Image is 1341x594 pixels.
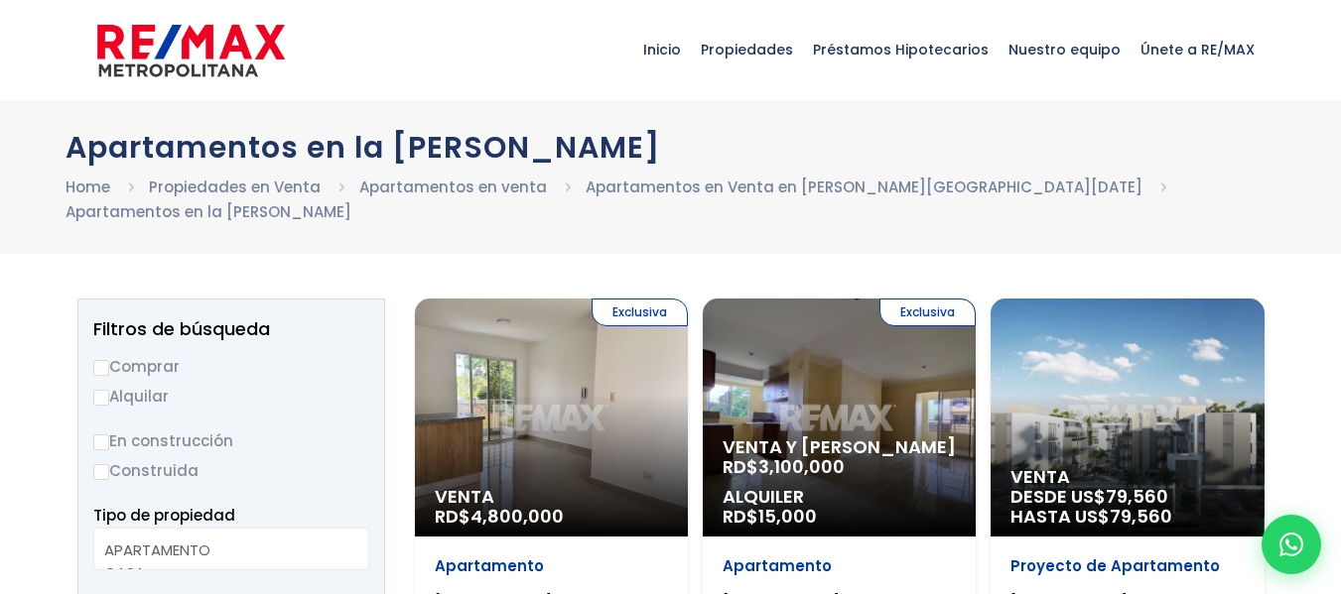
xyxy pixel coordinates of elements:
[93,434,109,450] input: En construcción
[93,360,109,376] input: Comprar
[723,437,956,457] span: Venta y [PERSON_NAME]
[104,538,343,561] option: APARTAMENTO
[149,177,321,197] a: Propiedades en Venta
[803,20,999,79] span: Préstamos Hipotecarios
[1131,20,1265,79] span: Únete a RE/MAX
[691,20,803,79] span: Propiedades
[999,20,1131,79] span: Nuestro equipo
[1110,504,1172,529] span: 79,560
[723,454,845,479] span: RD$
[93,428,369,453] label: En construcción
[723,556,956,576] p: Apartamento
[93,505,235,526] span: Tipo de propiedad
[1010,507,1244,527] span: HASTA US$
[93,319,369,339] h2: Filtros de búsqueda
[66,130,1276,165] h1: Apartamentos en la [PERSON_NAME]
[435,504,564,529] span: RD$
[93,458,369,483] label: Construida
[1010,467,1244,487] span: Venta
[93,464,109,480] input: Construida
[879,298,976,326] span: Exclusiva
[723,487,956,507] span: Alquiler
[66,177,110,197] a: Home
[586,177,1142,197] a: Apartamentos en Venta en [PERSON_NAME][GEOGRAPHIC_DATA][DATE]
[1010,487,1244,527] span: DESDE US$
[1106,484,1168,509] span: 79,560
[97,21,285,80] img: remax-metropolitana-logo
[758,504,817,529] span: 15,000
[93,384,369,409] label: Alquilar
[592,298,688,326] span: Exclusiva
[758,454,845,479] span: 3,100,000
[723,504,817,529] span: RD$
[633,20,691,79] span: Inicio
[435,556,668,576] p: Apartamento
[1010,556,1244,576] p: Proyecto de Apartamento
[435,487,668,507] span: Venta
[93,390,109,406] input: Alquilar
[359,177,547,197] a: Apartamentos en venta
[470,504,564,529] span: 4,800,000
[66,201,351,222] a: Apartamentos en la [PERSON_NAME]
[93,354,369,379] label: Comprar
[104,561,343,584] option: CASA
